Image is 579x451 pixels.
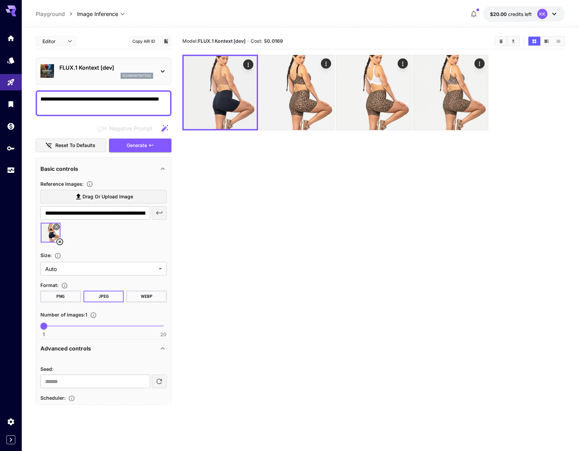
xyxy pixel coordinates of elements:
p: FLUX.1 Kontext [dev] [59,64,153,72]
span: Image Inference [77,10,118,18]
span: 1 [43,331,45,338]
span: Seed : [40,366,53,372]
button: Show media in video view [541,37,553,46]
button: Expand sidebar [6,435,15,444]
span: Editor [42,38,64,45]
div: FLUX.1 Kontext [dev]fluxkontextdev [40,61,167,82]
button: Adjust the dimensions of the generated image by specifying its width and height in pixels, or sel... [52,252,64,259]
div: Usage [7,166,15,175]
button: Show media in grid view [528,37,540,46]
div: Actions [474,58,485,69]
p: Basic controls [40,165,78,173]
button: Clear All [495,37,507,46]
p: fluxkontextdev [123,73,151,78]
button: Show media in list view [553,37,564,46]
button: Select the method used to control the image generation process. Different schedulers influence ho... [66,395,78,402]
a: Playground [36,10,65,18]
button: Copy AIR ID [128,36,159,46]
div: $20.00 [490,11,532,18]
button: Choose the file format for the output image. [58,282,71,289]
div: Settings [7,417,15,426]
img: Z [259,55,334,130]
div: Actions [398,58,408,69]
div: Models [7,56,15,65]
button: WEBP [126,291,167,302]
button: Generate [109,139,171,152]
p: Advanced controls [40,344,91,353]
span: Auto [45,265,156,273]
div: KK [537,9,547,19]
span: Number of images : 1 [40,312,87,318]
img: 9k= [184,56,257,129]
div: Basic controls [40,161,167,177]
div: Home [7,34,15,42]
div: Actions [243,59,253,70]
span: credits left [508,11,532,17]
span: $20.00 [490,11,508,17]
button: Upload a reference image to guide the result. This is needed for Image-to-Image or Inpainting. Su... [84,181,96,187]
b: 0.0169 [267,38,283,44]
span: 20 [160,331,166,338]
div: Actions [321,58,331,69]
button: Download All [507,37,519,46]
button: Specify how many images to generate in a single request. Each image generation will be charged se... [87,312,99,319]
button: Reset to defaults [36,139,106,152]
img: 9k= [336,55,411,130]
span: Model: [182,38,246,44]
nav: breadcrumb [36,10,77,18]
img: 2Q== [413,55,488,130]
span: Size : [40,252,52,258]
button: JPEG [84,291,124,302]
button: Add to library [163,37,169,45]
span: Negative prompts are not compatible with the selected model. [96,124,158,132]
div: Show media in grid viewShow media in video viewShow media in list view [528,36,565,46]
span: Negative Prompt [109,124,152,132]
button: $20.00KK [483,6,565,22]
p: · [247,37,249,45]
span: Drag or upload image [83,193,133,201]
div: Clear AllDownload All [494,36,520,46]
span: Cost: $ [251,38,283,44]
span: Generate [127,141,147,150]
div: Playground [7,76,15,85]
span: Scheduler : [40,395,66,401]
button: PNG [40,291,81,302]
label: Drag or upload image [40,190,167,204]
b: FLUX.1 Kontext [dev] [198,38,246,44]
span: Format : [40,282,58,288]
div: Advanced controls [40,340,167,357]
div: API Keys [7,142,15,150]
div: Wallet [7,122,15,130]
div: Library [7,100,15,108]
span: Reference Images : [40,181,84,187]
